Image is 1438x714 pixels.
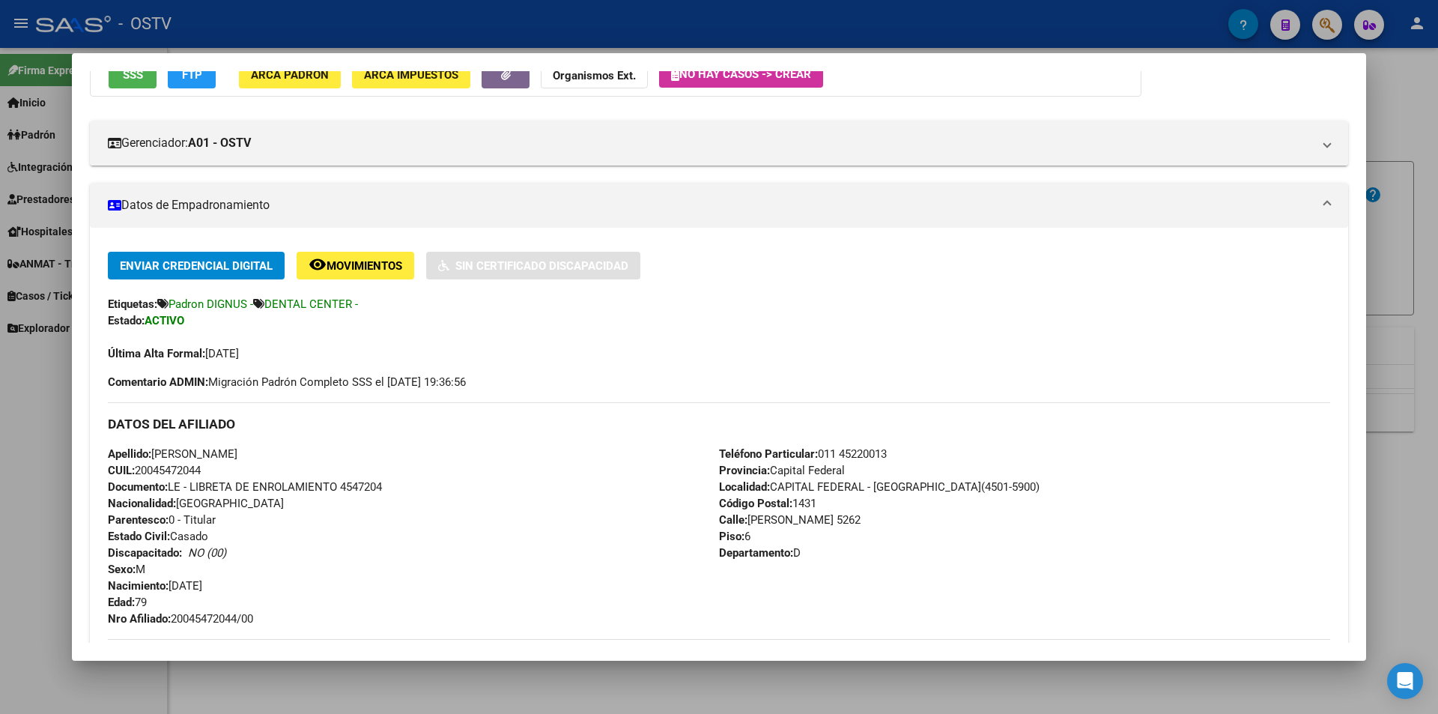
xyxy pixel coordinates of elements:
strong: Edad: [108,596,135,609]
span: [DATE] [108,347,239,360]
span: ARCA Impuestos [364,68,458,82]
span: M [108,563,145,576]
strong: Comentario ADMIN: [108,375,208,389]
span: 6 [719,530,750,543]
span: 0 - Titular [108,513,216,527]
i: NO (00) [188,546,226,560]
span: D [719,546,801,560]
button: FTP [168,61,216,88]
strong: Provincia: [719,464,770,477]
button: Sin Certificado Discapacidad [426,252,640,279]
h3: DATOS DEL AFILIADO [108,416,1330,432]
strong: Discapacitado: [108,546,182,560]
mat-expansion-panel-header: Datos de Empadronamiento [90,183,1348,228]
strong: Departamento: [719,546,793,560]
span: Capital Federal [719,464,845,477]
strong: Localidad: [719,480,770,494]
span: LE - LIBRETA DE ENROLAMIENTO 4547204 [108,480,382,494]
span: Movimientos [327,259,402,273]
mat-panel-title: Gerenciador: [108,134,1312,152]
span: [PERSON_NAME] 5262 [719,513,861,527]
span: Migración Padrón Completo SSS el [DATE] 19:36:56 [108,374,466,390]
button: Organismos Ext. [541,61,648,88]
strong: Documento: [108,480,168,494]
span: [DATE] [108,579,202,593]
strong: Apellido: [108,447,151,461]
strong: Sexo: [108,563,136,576]
span: 1431 [719,497,816,510]
strong: Calle: [719,513,747,527]
span: CAPITAL FEDERAL - [GEOGRAPHIC_DATA](4501-5900) [719,480,1040,494]
strong: Teléfono Particular: [719,447,818,461]
span: 79 [108,596,147,609]
strong: Estado: [108,314,145,327]
button: ARCA Padrón [239,61,341,88]
span: Casado [108,530,208,543]
strong: Código Postal: [719,497,792,510]
span: ARCA Padrón [251,68,329,82]
span: FTP [182,68,202,82]
strong: CUIL: [108,464,135,477]
button: Movimientos [297,252,414,279]
strong: Nro Afiliado: [108,612,171,626]
span: DENTAL CENTER - [264,297,358,311]
strong: ACTIVO [145,314,184,327]
strong: Etiquetas: [108,297,157,311]
strong: A01 - OSTV [188,134,251,152]
div: Open Intercom Messenger [1387,663,1423,699]
span: 20045472044/00 [108,612,253,626]
mat-icon: remove_red_eye [309,255,327,273]
button: SSS [109,61,157,88]
span: 20045472044 [108,464,201,477]
span: [PERSON_NAME] [108,447,237,461]
span: [GEOGRAPHIC_DATA] [108,497,284,510]
strong: Parentesco: [108,513,169,527]
button: ARCA Impuestos [352,61,470,88]
span: Sin Certificado Discapacidad [455,259,628,273]
span: Padron DIGNUS - [169,297,253,311]
strong: Nacimiento: [108,579,169,593]
span: Enviar Credencial Digital [120,259,273,273]
mat-expansion-panel-header: Gerenciador:A01 - OSTV [90,121,1348,166]
span: 011 45220013 [719,447,887,461]
button: Enviar Credencial Digital [108,252,285,279]
strong: Piso: [719,530,744,543]
button: No hay casos -> Crear [659,61,823,88]
span: SSS [123,68,143,82]
mat-panel-title: Datos de Empadronamiento [108,196,1312,214]
strong: Última Alta Formal: [108,347,205,360]
strong: Nacionalidad: [108,497,176,510]
span: No hay casos -> Crear [671,67,811,81]
strong: Organismos Ext. [553,69,636,82]
strong: Estado Civil: [108,530,170,543]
